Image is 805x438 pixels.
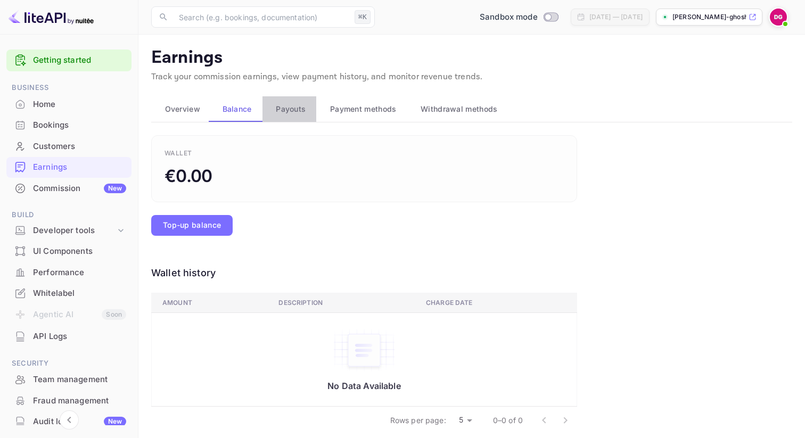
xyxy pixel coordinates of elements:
div: Whitelabel [33,287,126,300]
img: LiteAPI logo [9,9,94,26]
div: Audit logs [33,416,126,428]
a: Fraud management [6,391,132,410]
div: [DATE] — [DATE] [589,12,643,22]
a: Earnings [6,157,132,177]
a: Customers [6,136,132,156]
a: Home [6,94,132,114]
div: Developer tools [6,221,132,240]
div: Wallet history [151,266,577,280]
p: Track your commission earnings, view payment history, and monitor revenue trends. [151,71,792,84]
div: UI Components [6,241,132,262]
p: [PERSON_NAME]-ghosh-3md1i.n... [672,12,746,22]
div: Audit logsNew [6,411,132,432]
span: Overview [165,103,200,115]
div: Performance [6,262,132,283]
div: Commission [33,183,126,195]
div: €0.00 [165,163,212,189]
div: API Logs [33,330,126,343]
div: Getting started [6,49,132,71]
p: 0–0 of 0 [493,415,523,426]
div: CommissionNew [6,178,132,199]
th: Description [270,293,417,312]
div: Home [33,98,126,111]
div: Team management [33,374,126,386]
div: Customers [33,141,126,153]
div: Home [6,94,132,115]
img: Debankur Ghosh [770,9,787,26]
a: Performance [6,262,132,282]
p: Rows per page: [390,415,446,426]
div: New [104,417,126,426]
div: Earnings [33,161,126,173]
div: scrollable auto tabs example [151,96,792,122]
p: Earnings [151,47,792,69]
span: Business [6,82,132,94]
button: Top-up balance [151,215,233,236]
a: Getting started [33,54,126,67]
span: Payouts [276,103,306,115]
th: Amount [152,293,270,312]
div: ⌘K [355,10,371,24]
div: Wallet [165,148,192,158]
div: New [104,184,126,193]
div: Switch to Production mode [475,11,562,23]
div: Bookings [33,119,126,131]
a: Audit logsNew [6,411,132,431]
a: API Logs [6,326,132,346]
button: Collapse navigation [60,410,79,429]
div: Team management [6,369,132,390]
span: Security [6,358,132,369]
div: Customers [6,136,132,157]
span: Sandbox mode [480,11,538,23]
span: Build [6,209,132,221]
span: Payment methods [330,103,397,115]
div: Whitelabel [6,283,132,304]
input: Search (e.g. bookings, documentation) [172,6,350,28]
div: Performance [33,267,126,279]
a: UI Components [6,241,132,261]
span: Balance [223,103,252,115]
img: empty-state-table.svg [332,328,396,373]
div: Fraud management [6,391,132,411]
div: Fraud management [33,395,126,407]
a: Bookings [6,115,132,135]
div: Developer tools [33,225,116,237]
div: API Logs [6,326,132,347]
div: Bookings [6,115,132,136]
table: a dense table [151,293,577,407]
div: Earnings [6,157,132,178]
a: CommissionNew [6,178,132,198]
a: Whitelabel [6,283,132,303]
div: UI Components [33,245,126,258]
div: 5 [450,412,476,428]
p: No Data Available [162,381,566,391]
th: Charge date [417,293,577,312]
span: Withdrawal methods [421,103,497,115]
a: Team management [6,369,132,389]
